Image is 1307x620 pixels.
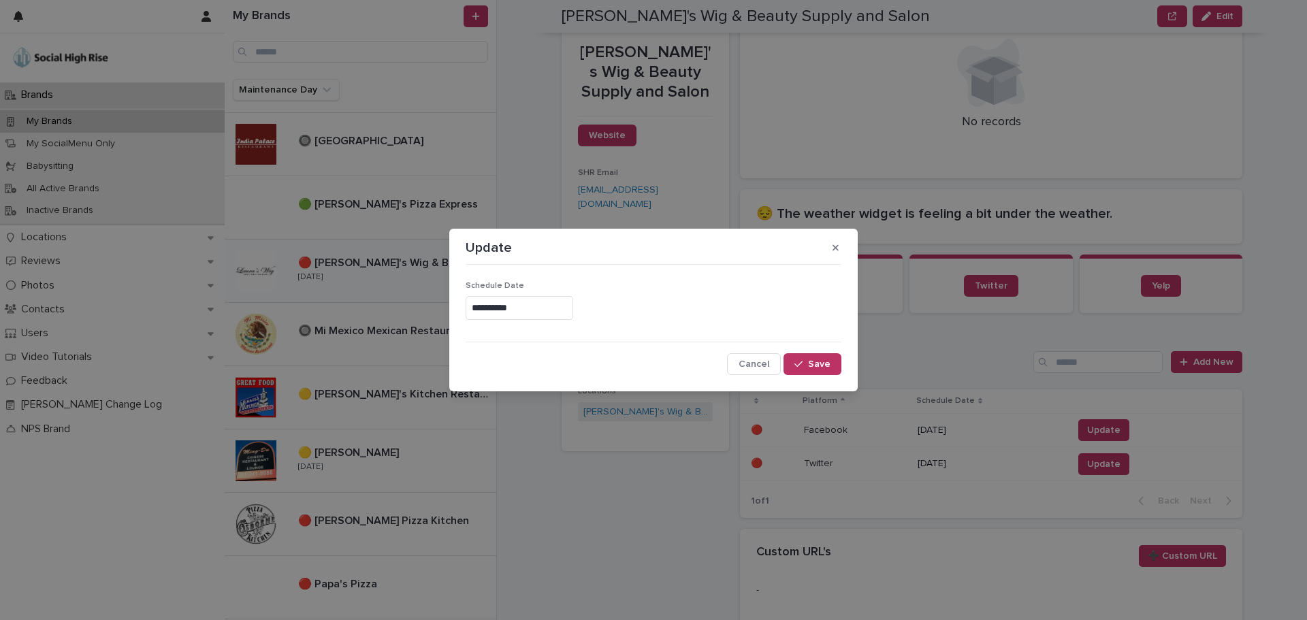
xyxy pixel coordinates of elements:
[727,353,781,375] button: Cancel
[739,359,769,369] span: Cancel
[808,359,830,369] span: Save
[466,282,524,290] span: Schedule Date
[466,240,512,256] p: Update
[784,353,841,375] button: Save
